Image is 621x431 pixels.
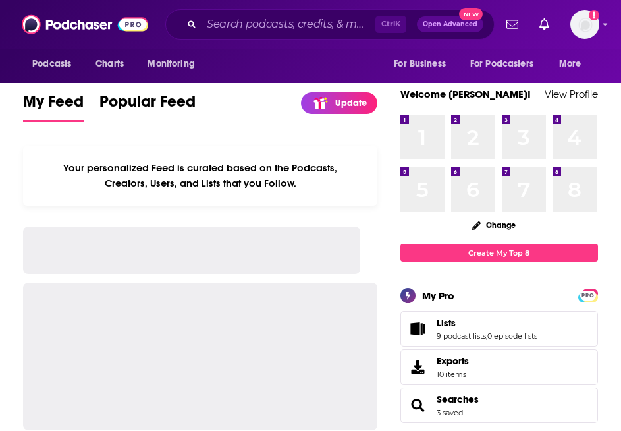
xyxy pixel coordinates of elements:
span: For Podcasters [470,55,533,73]
a: 0 episode lists [487,331,537,341]
a: My Feed [23,92,84,122]
span: Exports [437,355,469,367]
a: Update [301,92,377,114]
button: open menu [138,51,211,76]
button: Show profile menu [570,10,599,39]
div: Your personalized Feed is curated based on the Podcasts, Creators, Users, and Lists that you Follow. [23,146,377,206]
span: Popular Feed [99,92,196,119]
div: Search podcasts, credits, & more... [165,9,495,40]
span: Lists [437,317,456,329]
a: Popular Feed [99,92,196,122]
span: Exports [405,358,431,376]
a: Welcome [PERSON_NAME]! [400,88,531,100]
div: My Pro [422,289,454,302]
a: Show notifications dropdown [534,13,554,36]
a: View Profile [545,88,598,100]
a: 9 podcast lists [437,331,486,341]
a: 3 saved [437,408,463,417]
p: Update [335,98,367,109]
a: Lists [437,317,537,329]
span: Open Advanced [423,21,477,28]
a: Lists [405,320,431,338]
span: More [559,55,581,73]
img: User Profile [570,10,599,39]
span: My Feed [23,92,84,119]
svg: Add a profile image [589,10,599,20]
img: Podchaser - Follow, Share and Rate Podcasts [22,12,148,37]
span: 10 items [437,370,469,379]
span: Searches [400,388,598,423]
span: Ctrl K [375,16,406,33]
button: Change [464,217,524,233]
button: open menu [385,51,462,76]
span: Monitoring [148,55,194,73]
a: Create My Top 8 [400,244,598,262]
span: New [459,8,483,20]
input: Search podcasts, credits, & more... [202,14,375,35]
button: open menu [462,51,553,76]
span: For Business [394,55,446,73]
a: Show notifications dropdown [501,13,524,36]
a: Exports [400,349,598,385]
span: Podcasts [32,55,71,73]
span: Lists [400,311,598,347]
a: Charts [87,51,132,76]
button: open menu [23,51,88,76]
button: Open AdvancedNew [417,16,483,32]
span: Charts [95,55,124,73]
span: , [486,331,487,341]
button: open menu [550,51,598,76]
a: Searches [437,393,479,405]
a: Searches [405,396,431,415]
a: PRO [580,290,596,300]
span: PRO [580,291,596,301]
span: Logged in as audreytaylor13 [570,10,599,39]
